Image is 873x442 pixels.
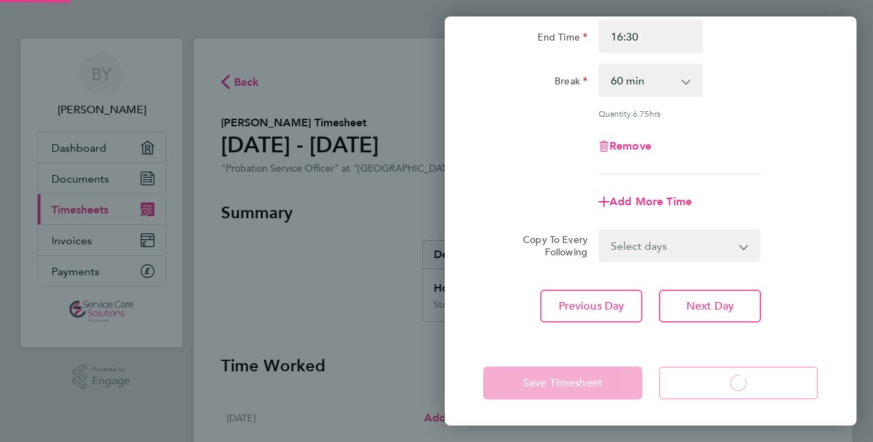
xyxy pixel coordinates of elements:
[633,108,649,119] span: 6.75
[598,141,651,152] button: Remove
[686,299,734,313] span: Next Day
[598,20,703,53] input: E.g. 18:00
[559,299,625,313] span: Previous Day
[609,139,651,152] span: Remove
[555,75,587,91] label: Break
[598,108,760,119] div: Quantity: hrs
[609,195,692,208] span: Add More Time
[598,196,692,207] button: Add More Time
[537,31,587,47] label: End Time
[659,290,761,323] button: Next Day
[540,290,642,323] button: Previous Day
[512,233,587,258] label: Copy To Every Following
